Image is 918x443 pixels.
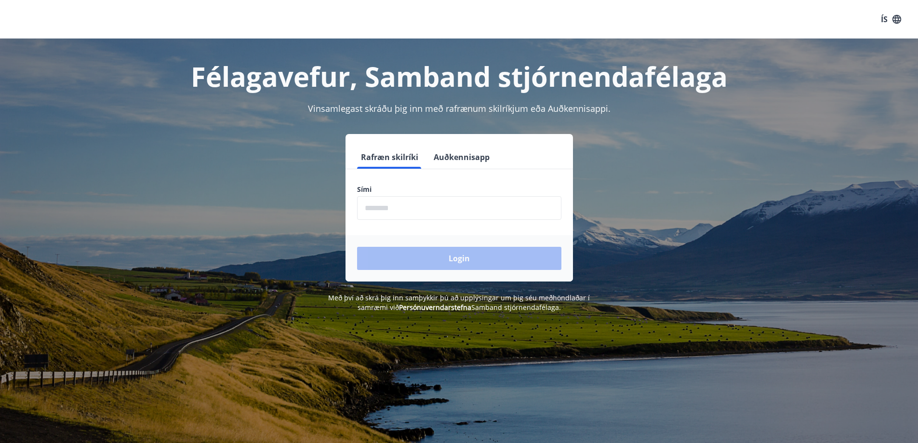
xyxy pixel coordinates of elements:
button: ÍS [876,11,906,28]
label: Sími [357,185,561,194]
span: Vinsamlegast skráðu þig inn með rafrænum skilríkjum eða Auðkennisappi. [308,103,611,114]
a: Persónuverndarstefna [399,303,471,312]
button: Auðkennisapp [430,146,493,169]
span: Með því að skrá þig inn samþykkir þú að upplýsingar um þig séu meðhöndlaðar í samræmi við Samband... [328,293,590,312]
h1: Félagavefur, Samband stjórnendafélaga [124,58,795,94]
button: Rafræn skilríki [357,146,422,169]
